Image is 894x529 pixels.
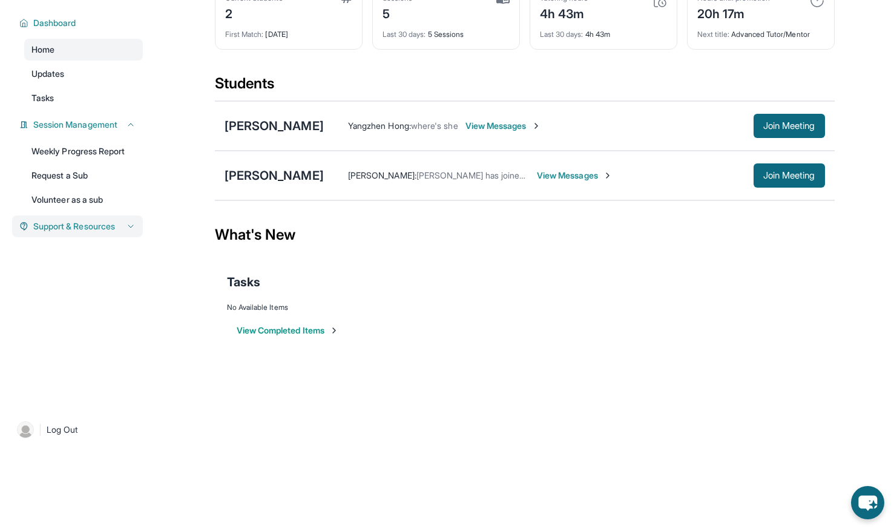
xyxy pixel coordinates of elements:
[540,3,588,22] div: 4h 43m
[225,3,283,22] div: 2
[763,172,815,179] span: Join Meeting
[537,169,613,182] span: View Messages
[416,170,641,180] span: [PERSON_NAME] has joined the meeting. Do you see her?
[227,274,260,291] span: Tasks
[33,220,115,232] span: Support & Resources
[851,486,884,519] button: chat-button
[28,17,136,29] button: Dashboard
[348,170,416,180] span: [PERSON_NAME] :
[754,114,825,138] button: Join Meeting
[383,3,413,22] div: 5
[763,122,815,130] span: Join Meeting
[17,421,34,438] img: user-img
[237,324,339,337] button: View Completed Items
[12,416,143,443] a: |Log Out
[24,140,143,162] a: Weekly Progress Report
[28,220,136,232] button: Support & Resources
[215,74,835,100] div: Students
[225,30,264,39] span: First Match :
[540,30,583,39] span: Last 30 days :
[225,22,352,39] div: [DATE]
[31,92,54,104] span: Tasks
[31,44,54,56] span: Home
[33,119,117,131] span: Session Management
[31,68,65,80] span: Updates
[531,121,541,131] img: Chevron-Right
[754,163,825,188] button: Join Meeting
[33,17,76,29] span: Dashboard
[411,120,458,131] span: where's she
[465,120,541,132] span: View Messages
[697,30,730,39] span: Next title :
[24,87,143,109] a: Tasks
[28,119,136,131] button: Session Management
[227,303,823,312] div: No Available Items
[215,208,835,261] div: What's New
[24,189,143,211] a: Volunteer as a sub
[383,30,426,39] span: Last 30 days :
[24,39,143,61] a: Home
[24,165,143,186] a: Request a Sub
[24,63,143,85] a: Updates
[225,117,324,134] div: [PERSON_NAME]
[697,22,824,39] div: Advanced Tutor/Mentor
[540,22,667,39] div: 4h 43m
[47,424,78,436] span: Log Out
[383,22,510,39] div: 5 Sessions
[348,120,411,131] span: Yangzhen Hong :
[603,171,613,180] img: Chevron-Right
[39,422,42,437] span: |
[225,167,324,184] div: [PERSON_NAME]
[697,3,770,22] div: 20h 17m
